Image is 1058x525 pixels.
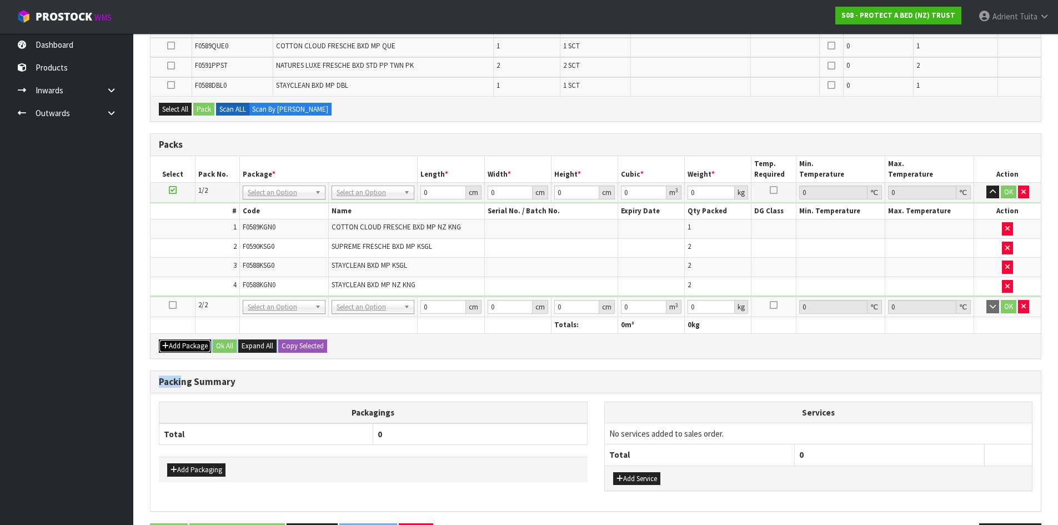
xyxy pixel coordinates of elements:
[846,41,850,51] span: 0
[242,341,273,351] span: Expand All
[796,156,885,182] th: Min. Temperature
[868,300,882,314] div: ℃
[835,7,961,24] a: S08 - PROTECT A BED (NZ) TRUST
[688,320,691,329] span: 0
[17,9,31,23] img: cube-alt.png
[248,301,310,314] span: Select an Option
[846,81,850,90] span: 0
[551,156,618,182] th: Height
[916,81,920,90] span: 1
[916,41,920,51] span: 1
[213,339,237,353] button: Ok All
[688,242,691,251] span: 2
[497,61,500,70] span: 2
[243,222,275,232] span: F0589KGN0
[621,320,625,329] span: 0
[151,203,239,219] th: #
[685,203,751,219] th: Qty Packed
[239,156,418,182] th: Package
[238,339,277,353] button: Expand All
[216,103,249,116] label: Scan ALL
[675,302,678,309] sup: 3
[613,472,660,486] button: Add Service
[605,444,795,466] th: Total
[195,61,228,70] span: F0591PPST
[159,423,373,445] th: Total
[796,203,885,219] th: Min. Temperature
[466,186,482,199] div: cm
[151,156,195,182] th: Select
[337,186,399,199] span: Select an Option
[846,61,850,70] span: 0
[233,280,237,289] span: 4
[956,300,971,314] div: ℃
[974,156,1041,182] th: Action
[337,301,399,314] span: Select an Option
[533,186,548,199] div: cm
[618,203,685,219] th: Expiry Date
[195,156,239,182] th: Pack No.
[685,317,751,333] th: kg
[841,11,955,20] strong: S08 - PROTECT A BED (NZ) TRUST
[243,261,274,270] span: F0588KSG0
[276,41,395,51] span: COTTON CLOUD FRESCHE BXD MP QUE
[688,222,691,232] span: 1
[233,242,237,251] span: 2
[332,222,461,232] span: COTTON CLOUD FRESCHE BXD MP NZ KNG
[563,41,580,51] span: 1 SCT
[159,377,1032,387] h3: Packing Summary
[497,41,500,51] span: 1
[159,339,211,353] button: Add Package
[605,402,1032,423] th: Services
[605,423,1032,444] td: No services added to sales order.
[1001,300,1016,313] button: OK
[956,186,971,199] div: ℃
[751,203,796,219] th: DG Class
[533,300,548,314] div: cm
[868,186,882,199] div: ℃
[233,261,237,270] span: 3
[276,81,348,90] span: STAYCLEAN BXD MP DBL
[484,156,551,182] th: Width
[484,203,618,219] th: Serial No. / Batch No.
[195,81,227,90] span: F0588DBL0
[751,156,796,182] th: Temp. Required
[332,261,407,270] span: STAYCLEAN BXD MP KSGL
[551,317,618,333] th: Totals:
[1020,11,1037,22] span: Tuita
[688,280,691,289] span: 2
[666,300,681,314] div: m
[666,186,681,199] div: m
[735,186,748,199] div: kg
[195,41,228,51] span: F0589QUE0
[193,103,214,116] button: Pack
[466,300,482,314] div: cm
[243,242,274,251] span: F0590KSG0
[916,61,920,70] span: 2
[243,280,275,289] span: F0588KGN0
[563,81,580,90] span: 1 SCT
[248,186,310,199] span: Select an Option
[332,242,432,251] span: SUPREME FRESCHE BXD MP KSGL
[332,280,415,289] span: STAYCLEAN BXD MP NZ KNG
[885,156,974,182] th: Max. Temperature
[198,186,208,195] span: 1/2
[497,81,500,90] span: 1
[599,186,615,199] div: cm
[618,156,685,182] th: Cubic
[685,156,751,182] th: Weight
[278,339,327,353] button: Copy Selected
[1001,186,1016,199] button: OK
[688,261,691,270] span: 2
[992,11,1018,22] span: Adrient
[36,9,92,24] span: ProStock
[735,300,748,314] div: kg
[418,156,484,182] th: Length
[159,139,1032,150] h3: Packs
[167,463,225,477] button: Add Packaging
[249,103,332,116] label: Scan By [PERSON_NAME]
[233,222,237,232] span: 1
[799,449,804,460] span: 0
[563,61,580,70] span: 2 SCT
[618,317,685,333] th: m³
